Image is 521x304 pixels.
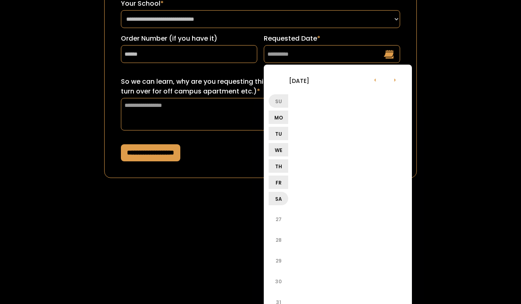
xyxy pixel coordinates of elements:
li: › [385,69,405,89]
label: Requested Date [264,34,400,43]
li: 28 [269,230,288,250]
label: So we can learn, why are you requesting this date? (ex: sorority recruitment, lease turn over for... [121,77,400,96]
label: Order Number (if you have it) [121,34,257,43]
li: Sa [269,192,288,205]
li: Mo [269,111,288,124]
li: 27 [269,209,288,229]
li: Th [269,159,288,173]
li: 30 [269,271,288,291]
li: Su [269,94,288,108]
li: ‹ [366,69,385,89]
li: Fr [269,176,288,189]
li: We [269,143,288,156]
li: [DATE] [269,71,330,90]
li: Tu [269,127,288,140]
li: 29 [269,251,288,270]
